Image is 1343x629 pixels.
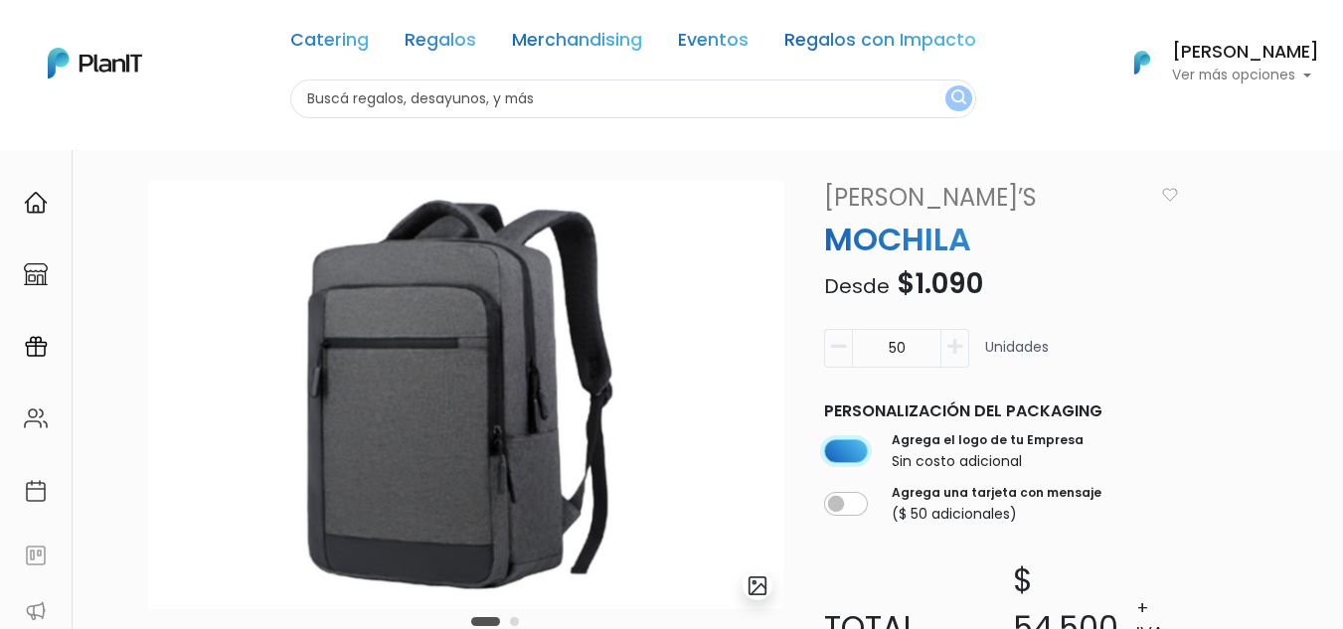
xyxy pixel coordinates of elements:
[824,272,890,300] span: Desde
[892,431,1084,449] label: Agrega el logo de tu Empresa
[812,216,1190,263] p: MOCHILA
[24,191,48,215] img: home-e721727adea9d79c4d83392d1f703f7f8bce08238fde08b1acbfd93340b81755.svg
[892,484,1101,502] label: Agrega una tarjeta con mensaje
[24,599,48,623] img: partners-52edf745621dab592f3b2c58e3bca9d71375a7ef29c3b500c9f145b62cc070d4.svg
[1172,44,1319,62] h6: [PERSON_NAME]
[148,180,784,609] img: image__copia___copia___copia___copia___copia___copia___copia___copia___copia___copia___copia_-Pho...
[510,617,519,626] button: Carousel Page 2
[1162,188,1178,202] img: heart_icon
[892,451,1084,472] p: Sin costo adicional
[24,544,48,567] img: feedback-78b5a0c8f98aac82b08bfc38622c3050aee476f2c9584af64705fc4e61158814.svg
[24,262,48,286] img: marketplace-4ceaa7011d94191e9ded77b95e3339b90024bf715f7c57f8cf31f2d8c509eaba.svg
[290,79,976,118] input: Buscá regalos, desayunos, y más
[1172,69,1319,82] p: Ver más opciones
[405,32,476,56] a: Regalos
[824,399,1178,423] p: Personalización del packaging
[951,89,966,108] img: search_button-432b6d5273f82d61273b3651a40e1bd1b912527efae98b1b7a1b2c0702e16a8d.svg
[24,479,48,503] img: calendar-87d922413cdce8b2cf7b7f5f62616a5cf9e4887200fb71536465627b3292af00.svg
[48,48,142,79] img: PlanIt Logo
[812,180,1158,216] a: [PERSON_NAME]’s
[1108,37,1319,88] button: PlanIt Logo [PERSON_NAME] Ver más opciones
[24,335,48,359] img: campaigns-02234683943229c281be62815700db0a1741e53638e28bf9629b52c665b00959.svg
[512,32,642,56] a: Merchandising
[290,32,369,56] a: Catering
[985,337,1049,376] p: Unidades
[897,264,983,303] span: $1.090
[1120,41,1164,84] img: PlanIt Logo
[24,406,48,430] img: people-662611757002400ad9ed0e3c099ab2801c6687ba6c219adb57efc949bc21e19d.svg
[471,617,500,626] button: Carousel Page 1 (Current Slide)
[892,504,1101,525] p: ($ 50 adicionales)
[747,574,769,597] img: gallery-light
[102,19,286,58] div: ¿Necesitás ayuda?
[678,32,749,56] a: Eventos
[784,32,976,56] a: Regalos con Impacto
